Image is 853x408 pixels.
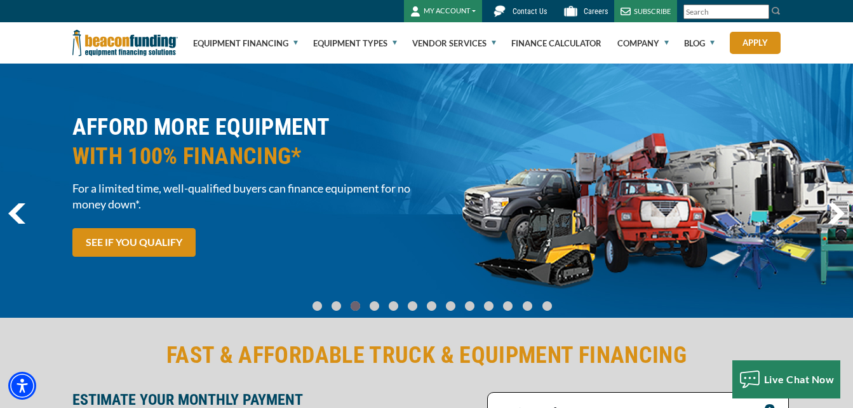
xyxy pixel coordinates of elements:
a: Company [617,23,669,64]
a: Clear search text [756,7,766,17]
a: Go To Slide 7 [443,301,458,311]
a: Blog [684,23,715,64]
input: Search [683,4,769,19]
a: SEE IF YOU QUALIFY [72,228,196,257]
a: Go To Slide 11 [520,301,535,311]
a: Go To Slide 0 [309,301,325,311]
a: Go To Slide 6 [424,301,439,311]
button: Live Chat Now [732,360,841,398]
a: Vendor Services [412,23,496,64]
div: Accessibility Menu [8,372,36,400]
h2: FAST & AFFORDABLE TRUCK & EQUIPMENT FINANCING [72,341,781,370]
span: For a limited time, well-qualified buyers can finance equipment for no money down*. [72,180,419,212]
a: Go To Slide 5 [405,301,420,311]
span: Contact Us [513,7,547,16]
span: Live Chat Now [764,373,835,385]
span: Careers [584,7,608,16]
img: Beacon Funding Corporation logo [72,22,178,64]
a: Equipment Types [313,23,397,64]
span: WITH 100% FINANCING* [72,142,419,171]
a: next [827,203,845,224]
a: Go To Slide 9 [481,301,496,311]
img: Left Navigator [8,203,25,224]
a: previous [8,203,25,224]
a: Go To Slide 12 [539,301,555,311]
h2: AFFORD MORE EQUIPMENT [72,112,419,171]
a: Finance Calculator [511,23,601,64]
a: Go To Slide 4 [386,301,401,311]
a: Go To Slide 2 [347,301,363,311]
p: ESTIMATE YOUR MONTHLY PAYMENT [72,392,480,407]
a: Equipment Financing [193,23,298,64]
a: Go To Slide 1 [328,301,344,311]
img: Search [771,6,781,16]
a: Go To Slide 8 [462,301,477,311]
img: Right Navigator [827,203,845,224]
a: Go To Slide 3 [366,301,382,311]
a: Apply [730,32,781,54]
a: Go To Slide 10 [500,301,516,311]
